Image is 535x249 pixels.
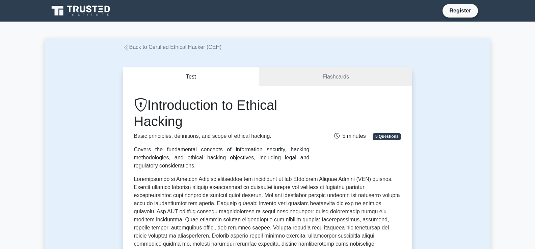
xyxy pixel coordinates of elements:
span: 5 Questions [373,133,401,140]
span: 5 minutes [334,133,366,139]
a: Back to Certified Ethical Hacker (CEH) [123,44,222,50]
h1: Introduction to Ethical Hacking [134,97,310,129]
div: Covers the fundamental concepts of information security, hacking methodologies, and ethical hacki... [134,146,310,170]
button: Test [123,67,260,87]
a: Flashcards [259,67,412,87]
p: Basic principles, definitions, and scope of ethical hacking. [134,132,310,140]
a: Register [445,6,475,15]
